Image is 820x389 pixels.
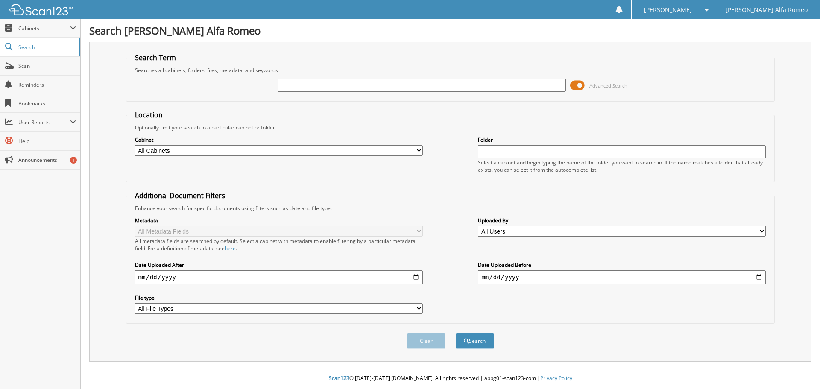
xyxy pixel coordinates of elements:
div: 1 [70,157,77,164]
input: start [135,270,423,284]
span: Announcements [18,156,76,164]
label: Cabinet [135,136,423,143]
span: Cabinets [18,25,70,32]
span: [PERSON_NAME] [644,7,692,12]
span: Scan [18,62,76,70]
div: Searches all cabinets, folders, files, metadata, and keywords [131,67,770,74]
span: Scan123 [329,374,349,382]
div: © [DATE]-[DATE] [DOMAIN_NAME]. All rights reserved | appg01-scan123-com | [81,368,820,389]
label: Folder [478,136,766,143]
a: Privacy Policy [540,374,572,382]
legend: Search Term [131,53,180,62]
span: Reminders [18,81,76,88]
span: User Reports [18,119,70,126]
span: Bookmarks [18,100,76,107]
button: Clear [407,333,445,349]
label: Date Uploaded Before [478,261,766,269]
label: Metadata [135,217,423,224]
h1: Search [PERSON_NAME] Alfa Romeo [89,23,811,38]
img: scan123-logo-white.svg [9,4,73,15]
span: Help [18,137,76,145]
span: [PERSON_NAME] Alfa Romeo [726,7,808,12]
div: Select a cabinet and begin typing the name of the folder you want to search in. If the name match... [478,159,766,173]
legend: Additional Document Filters [131,191,229,200]
button: Search [456,333,494,349]
label: Date Uploaded After [135,261,423,269]
div: All metadata fields are searched by default. Select a cabinet with metadata to enable filtering b... [135,237,423,252]
a: here [225,245,236,252]
input: end [478,270,766,284]
div: Optionally limit your search to a particular cabinet or folder [131,124,770,131]
div: Enhance your search for specific documents using filters such as date and file type. [131,205,770,212]
label: Uploaded By [478,217,766,224]
legend: Location [131,110,167,120]
span: Search [18,44,75,51]
label: File type [135,294,423,301]
span: Advanced Search [589,82,627,89]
